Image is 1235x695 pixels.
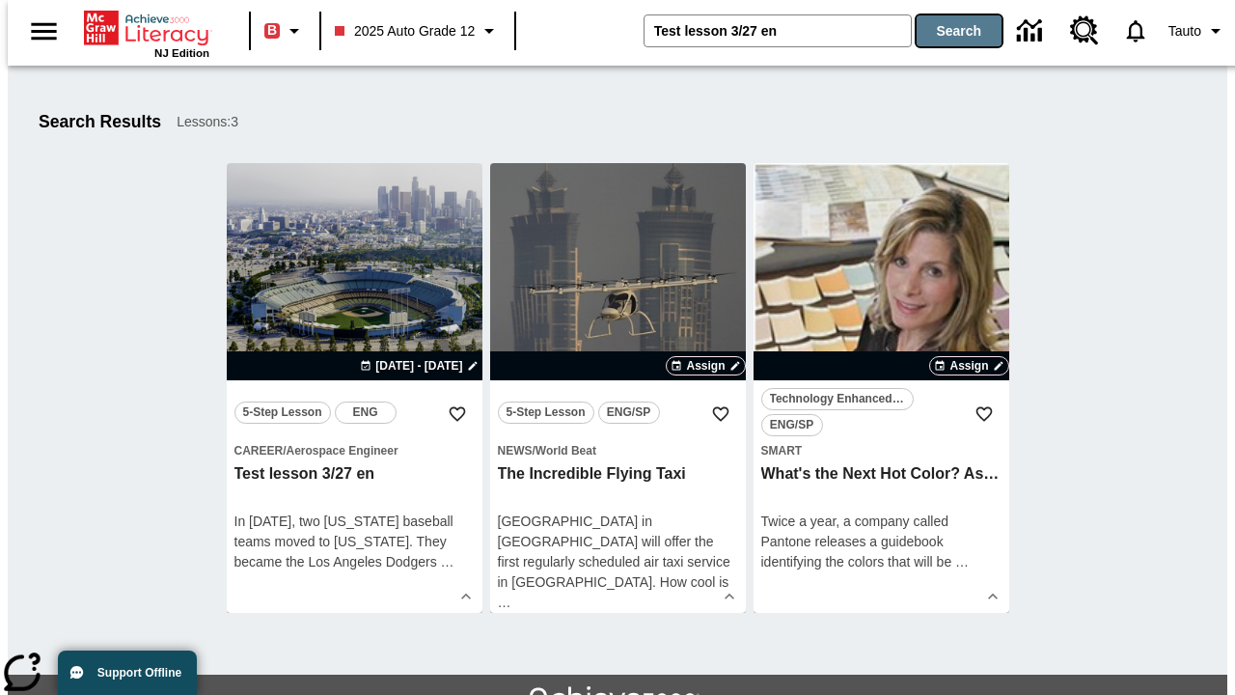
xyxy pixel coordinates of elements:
button: Show Details [452,582,480,611]
h3: Test lesson 3/27 en [234,464,475,485]
div: lesson details [490,163,746,613]
span: / [533,444,535,458]
span: … [955,554,969,570]
h3: What's the Next Hot Color? Ask Pantone [761,464,1002,485]
span: Support Offline [97,666,181,680]
div: [GEOGRAPHIC_DATA] in [GEOGRAPHIC_DATA] will offer the first regularly scheduled air taxi service ... [498,512,738,613]
button: Show Details [978,582,1007,611]
button: Add to Favorites [967,397,1002,431]
a: Resource Center, Will open in new tab [1058,5,1111,57]
span: Topic: Career/Aerospace Engineer [234,440,475,460]
span: Career [234,444,284,458]
button: 5-Step Lesson [498,402,594,424]
span: 5-Step Lesson [243,403,322,423]
span: World Beat [535,444,596,458]
button: Assign Choose Dates [929,356,1008,375]
span: ENG/SP [770,415,813,435]
a: Notifications [1111,6,1161,56]
button: Support Offline [58,651,197,695]
span: Topic: News/World Beat [498,440,738,460]
input: search field [645,15,911,46]
span: 2025 Auto Grade 12 [335,21,475,42]
span: Technology Enhanced Item [770,389,905,409]
span: / [283,444,286,458]
div: Twice a year, a company called Pantone releases a guidebook identifying the colors that will be [761,512,1002,572]
span: NJ Edition [154,47,209,59]
button: Class: 2025 Auto Grade 12, Select your class [327,14,508,48]
button: Assign Choose Dates [666,356,745,375]
button: ENG/SP [761,414,823,436]
span: ENG/SP [607,403,650,423]
h1: Search Results [39,112,161,132]
button: 5-Step Lesson [234,402,331,424]
button: ENG [335,402,397,424]
span: 5-Step Lesson [507,403,586,423]
span: Assign [686,357,725,375]
span: ENG [353,403,378,423]
span: Topic: Smart/null [761,440,1002,460]
a: Home [84,9,209,47]
button: Boost Class color is red. Change class color [257,14,314,48]
span: Lessons : 3 [177,112,238,132]
span: … [441,554,454,570]
div: In [DATE], two [US_STATE] baseball teams moved to [US_STATE]. They became the Los Angeles Dodgers [234,512,475,572]
span: Tauto [1168,21,1201,42]
span: Assign [949,357,988,375]
button: Profile/Settings [1161,14,1235,48]
button: Add to Favorites [440,397,475,431]
button: Add to Favorites [703,397,738,431]
span: Smart [761,444,803,458]
div: lesson details [754,163,1009,613]
button: Open side menu [15,3,72,60]
span: B [267,18,277,42]
button: Technology Enhanced Item [761,388,914,410]
span: [DATE] - [DATE] [375,357,462,375]
span: News [498,444,533,458]
a: Data Center [1005,5,1058,58]
button: ENG/SP [598,402,660,424]
h3: The Incredible Flying Taxi [498,464,738,485]
span: Aerospace Engineer [287,444,398,458]
div: lesson details [227,163,482,613]
button: Sep 01 - Sep 01 Choose Dates [356,357,481,375]
button: Show Details [715,582,744,611]
div: Home [84,7,209,59]
button: Search [917,15,1002,46]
